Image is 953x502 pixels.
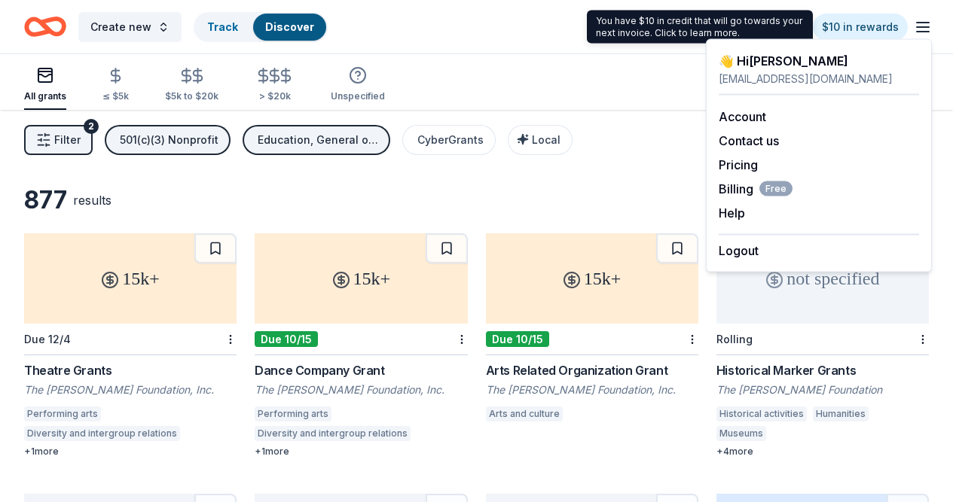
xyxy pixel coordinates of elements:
[719,180,793,198] button: BillingFree
[486,233,698,324] div: 15k+
[54,131,81,149] span: Filter
[719,109,766,124] a: Account
[24,185,67,215] div: 877
[24,60,66,110] button: All grants
[532,133,560,146] span: Local
[255,233,467,324] div: 15k+
[719,132,779,150] button: Contact us
[24,446,237,458] div: + 1 more
[102,61,129,110] button: ≤ $5k
[120,131,218,149] div: 501(c)(3) Nonprofit
[716,233,929,458] a: not specifiedRollingHistorical Marker GrantsThe [PERSON_NAME] FoundationHistorical activitiesHuma...
[24,382,237,397] div: The [PERSON_NAME] Foundation, Inc.
[331,60,385,110] button: Unspecified
[417,131,484,149] div: CyberGrants
[716,233,929,324] div: not specified
[24,233,237,458] a: 15k+Due 12/4Theatre GrantsThe [PERSON_NAME] Foundation, Inc.Performing artsDiversity and intergro...
[716,446,929,458] div: + 4 more
[486,406,563,421] div: Arts and culture
[255,361,467,379] div: Dance Company Grant
[813,14,908,41] a: $10 in rewards
[255,90,295,102] div: > $20k
[24,426,180,441] div: Diversity and intergroup relations
[255,61,295,110] button: > $20k
[486,233,698,426] a: 15k+Due 10/15Arts Related Organization GrantThe [PERSON_NAME] Foundation, Inc.Arts and culture
[258,131,378,149] div: Education, General operations
[105,125,231,155] button: 501(c)(3) Nonprofit
[24,333,71,345] div: Due 12/4
[486,331,549,347] div: Due 10/15
[255,446,467,458] div: + 1 more
[255,426,411,441] div: Diversity and intergroup relations
[165,61,218,110] button: $5k to $20k
[402,125,496,155] button: CyberGrants
[90,18,151,36] span: Create new
[255,331,318,347] div: Due 10/15
[24,90,66,102] div: All grants
[719,204,745,222] button: Help
[716,333,753,345] div: Rolling
[73,191,111,209] div: results
[719,157,758,172] a: Pricing
[194,12,328,42] button: TrackDiscover
[84,119,99,134] div: 2
[716,382,929,397] div: The [PERSON_NAME] Foundation
[719,52,919,70] div: 👋 Hi [PERSON_NAME]
[587,11,813,44] div: You have $10 in credit that will go towards your next invoice. Click to learn more.
[719,70,919,88] div: [EMAIL_ADDRESS][DOMAIN_NAME]
[759,181,793,196] span: Free
[102,90,129,102] div: ≤ $5k
[486,361,698,379] div: Arts Related Organization Grant
[716,406,807,421] div: Historical activities
[719,180,793,198] span: Billing
[78,12,182,42] button: Create new
[719,242,759,260] button: Logout
[24,361,237,379] div: Theatre Grants
[255,406,331,421] div: Performing arts
[207,20,238,33] a: Track
[716,361,929,379] div: Historical Marker Grants
[24,406,101,421] div: Performing arts
[265,20,314,33] a: Discover
[24,233,237,324] div: 15k+
[508,125,573,155] button: Local
[255,233,467,458] a: 15k+Due 10/15Dance Company GrantThe [PERSON_NAME] Foundation, Inc.Performing artsDiversity and in...
[165,90,218,102] div: $5k to $20k
[331,90,385,102] div: Unspecified
[24,125,93,155] button: Filter2
[486,382,698,397] div: The [PERSON_NAME] Foundation, Inc.
[243,125,390,155] button: Education, General operations
[255,382,467,397] div: The [PERSON_NAME] Foundation, Inc.
[24,9,66,44] a: Home
[813,406,869,421] div: Humanities
[716,426,766,441] div: Museums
